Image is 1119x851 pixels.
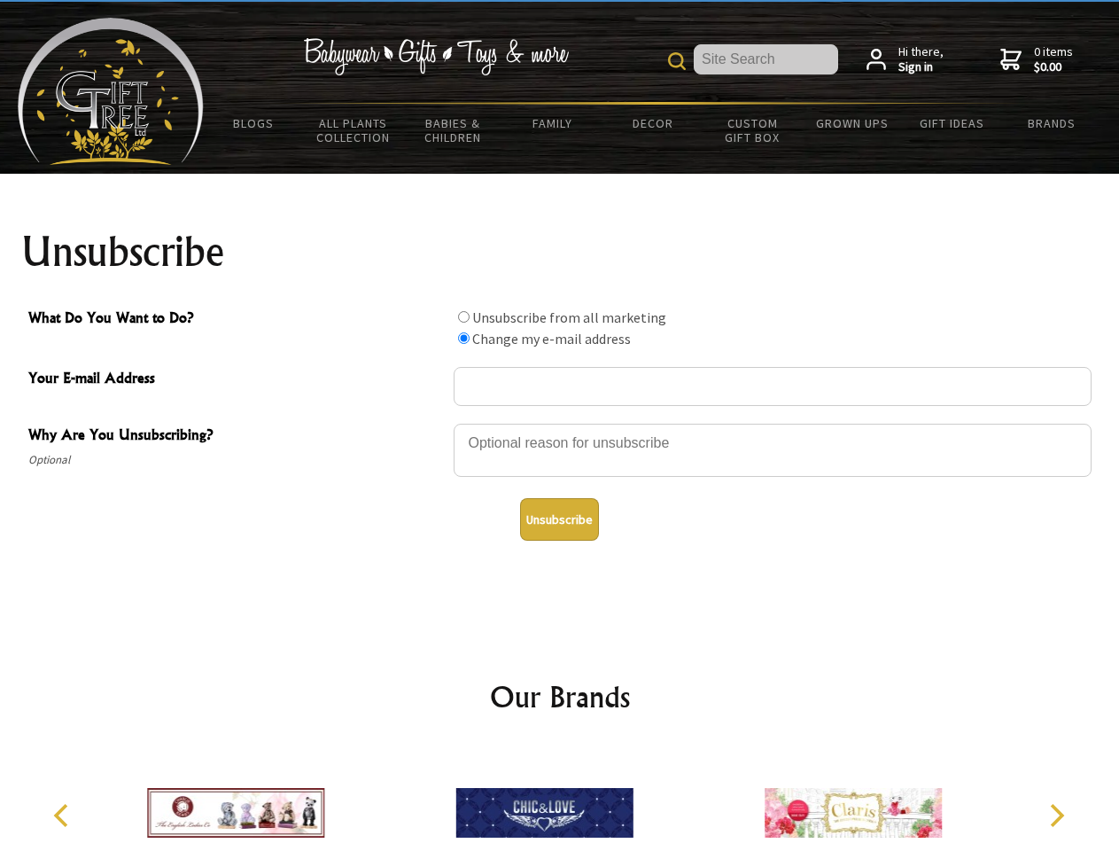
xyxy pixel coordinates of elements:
[204,105,304,142] a: BLOGS
[520,498,599,541] button: Unsubscribe
[28,367,445,393] span: Your E-mail Address
[866,44,944,75] a: Hi there,Sign in
[454,367,1092,406] input: Your E-mail Address
[1002,105,1102,142] a: Brands
[472,308,666,326] label: Unsubscribe from all marketing
[35,675,1084,718] h2: Our Brands
[898,44,944,75] span: Hi there,
[503,105,603,142] a: Family
[21,230,1099,273] h1: Unsubscribe
[668,52,686,70] img: product search
[28,424,445,449] span: Why Are You Unsubscribing?
[454,424,1092,477] textarea: Why Are You Unsubscribing?
[703,105,803,156] a: Custom Gift Box
[898,59,944,75] strong: Sign in
[304,105,404,156] a: All Plants Collection
[902,105,1002,142] a: Gift Ideas
[1034,43,1073,75] span: 0 items
[403,105,503,156] a: Babies & Children
[458,332,470,344] input: What Do You Want to Do?
[44,796,83,835] button: Previous
[1037,796,1076,835] button: Next
[303,38,569,75] img: Babywear - Gifts - Toys & more
[1000,44,1073,75] a: 0 items$0.00
[602,105,703,142] a: Decor
[458,311,470,323] input: What Do You Want to Do?
[1034,59,1073,75] strong: $0.00
[18,18,204,165] img: Babyware - Gifts - Toys and more...
[28,449,445,471] span: Optional
[28,307,445,332] span: What Do You Want to Do?
[802,105,902,142] a: Grown Ups
[694,44,838,74] input: Site Search
[472,330,631,347] label: Change my e-mail address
